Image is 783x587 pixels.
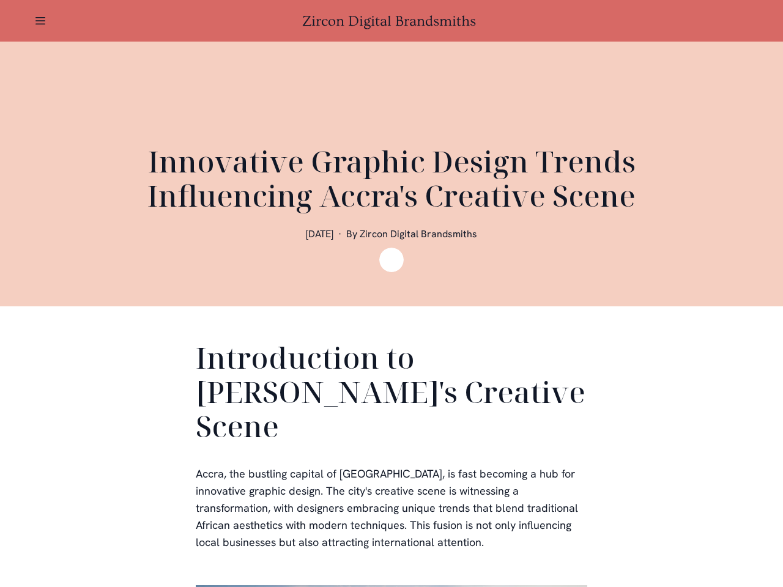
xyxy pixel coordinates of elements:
[346,227,477,240] span: By Zircon Digital Brandsmiths
[306,227,333,240] span: [DATE]
[196,341,587,448] h2: Introduction to [PERSON_NAME]'s Creative Scene
[338,227,341,240] span: ·
[379,248,404,272] img: Zircon Digital Brandsmiths
[98,144,685,213] h1: Innovative Graphic Design Trends Influencing Accra's Creative Scene
[302,13,481,29] a: Zircon Digital Brandsmiths
[196,465,587,551] p: Accra, the bustling capital of [GEOGRAPHIC_DATA], is fast becoming a hub for innovative graphic d...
